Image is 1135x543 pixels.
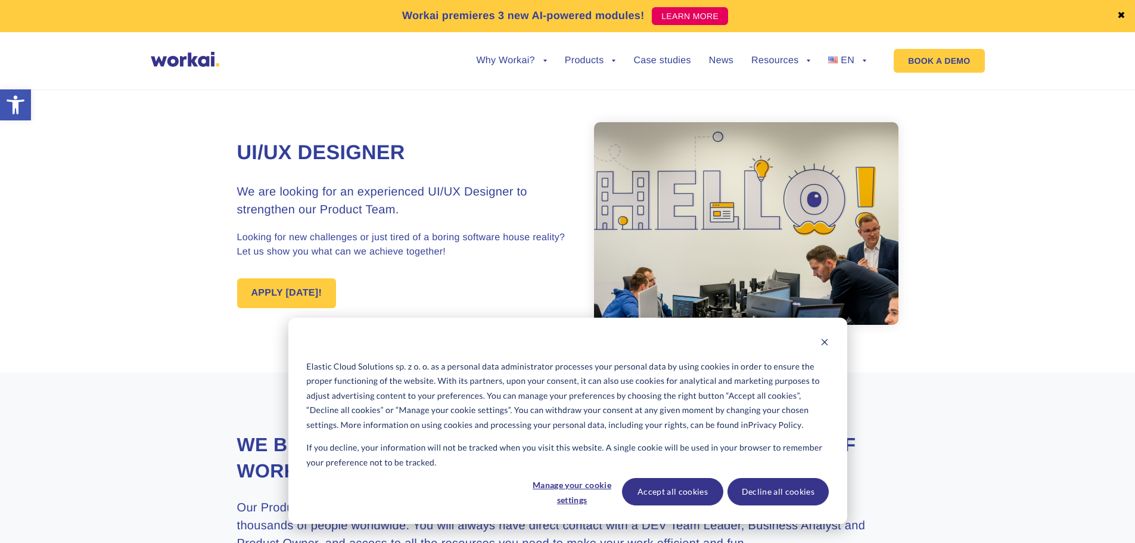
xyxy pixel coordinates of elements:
[237,278,337,308] a: APPLY [DATE]!
[841,55,854,66] span: EN
[652,7,728,25] a: LEARN MORE
[402,8,645,24] p: Workai premieres 3 new AI-powered modules!
[748,418,802,433] a: Privacy Policy
[751,56,810,66] a: Resources
[237,231,568,259] p: Looking for new challenges or just tired of a boring software house reality? Let us show you what...
[565,56,616,66] a: Products
[526,478,618,505] button: Manage your cookie settings
[237,139,568,167] h1: UI/UX Designer
[237,432,898,483] h2: We build innovative digital products for the future of work in the Cloud, and we need your help!
[622,478,723,505] button: Accept all cookies
[476,56,546,66] a: Why Workai?
[1117,11,1125,21] a: ✖
[633,56,691,66] a: Case studies
[727,478,829,505] button: Decline all cookies
[288,318,847,524] div: Cookie banner
[894,49,984,73] a: BOOK A DEMO
[709,56,733,66] a: News
[306,359,828,433] p: Elastic Cloud Solutions sp. z o. o. as a personal data administrator processes your personal data...
[237,183,568,219] h3: We are looking for an experienced UI/UX Designer to strengthen our Product Team.
[306,440,828,470] p: If you decline, your information will not be tracked when you visit this website. A single cookie...
[820,336,829,351] button: Dismiss cookie banner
